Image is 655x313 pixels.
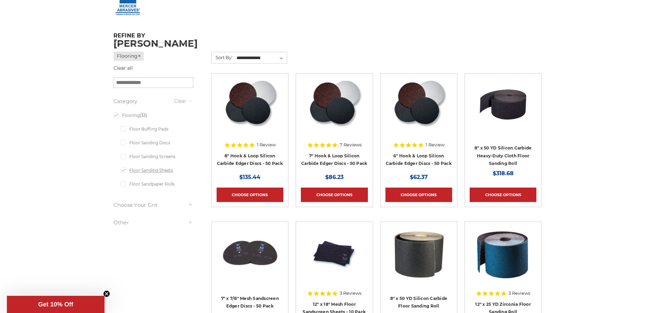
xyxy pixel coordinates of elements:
a: Silicon Carbide 8" x 50 YD Floor Sanding Roll [385,227,452,293]
a: 8" x 50 YD Silicon Carbide Floor Sanding Roll [390,296,448,309]
img: 7" x 7/8" Mesh Sanding Screen Edger Discs [222,227,277,282]
span: 1 Review [426,143,445,147]
span: $86.23 [325,174,343,180]
a: Silicon Carbide 7" Hook & Loop Edger Discs [301,78,368,145]
select: Sort By: [236,53,287,63]
span: 3 Reviews [340,291,361,295]
a: Silicon Carbide 6" Hook & Loop Edger Discs [385,78,452,145]
img: Zirconia 12" x 25 YD Floor Sanding Roll [475,227,531,282]
a: Clear all [113,65,133,71]
a: Choose Options [217,188,283,202]
img: Silicon Carbide 8" x 50 YD Floor Sanding Roll [391,227,446,282]
a: Choose Options [470,188,536,202]
a: Zirconia 12" x 25 YD Floor Sanding Roll [470,227,536,293]
div: Get 10% OffClose teaser [7,296,105,313]
img: 12" x 18" Floor Sanding Screens [307,227,362,282]
a: Flooring [113,52,144,61]
a: 8" Hook & Loop Silicon Carbide Edger Discs - 50 Pack [217,153,283,166]
a: Silicon Carbide 8" x 50 YD Heavy-Duty Cloth Floor Sanding Roll [470,78,536,145]
a: Silicon Carbide 8" Hook & Loop Edger Discs [217,78,283,145]
img: Silicon Carbide 8" Hook & Loop Edger Discs [222,78,278,133]
span: $135.44 [239,174,260,180]
a: Choose Options [301,188,368,202]
span: 1 Review [257,143,276,147]
span: Get 10% Off [38,301,73,308]
span: 7 Reviews [340,143,362,147]
span: $318.68 [493,170,514,177]
a: 7" x 7/8" Mesh Sandscreen Edger Discs - 50 Pack [221,296,279,309]
h1: [PERSON_NAME] [113,39,542,48]
a: 7" Hook & Loop Silicon Carbide Edger Discs - 50 Pack [301,153,367,166]
a: 6" Hook & Loop Silicon Carbide Edger Discs - 50 Pack [386,153,452,166]
span: 3 Reviews [509,291,530,295]
a: Choose Options [385,188,452,202]
button: Close teaser [103,290,110,297]
img: Silicon Carbide 7" Hook & Loop Edger Discs [306,78,362,133]
a: 12" x 18" Floor Sanding Screens [301,227,368,293]
img: Silicon Carbide 8" x 50 YD Heavy-Duty Cloth Floor Sanding Roll [476,78,531,133]
h5: Refine by [113,32,193,43]
span: $62.37 [410,174,428,180]
a: 7" x 7/8" Mesh Sanding Screen Edger Discs [217,227,283,293]
label: Sort By: [212,52,232,63]
a: 8" x 50 YD Silicon Carbide Heavy-Duty Cloth Floor Sanding Roll [474,145,532,166]
h5: Category [113,97,193,105]
img: Silicon Carbide 6" Hook & Loop Edger Discs [391,78,447,133]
